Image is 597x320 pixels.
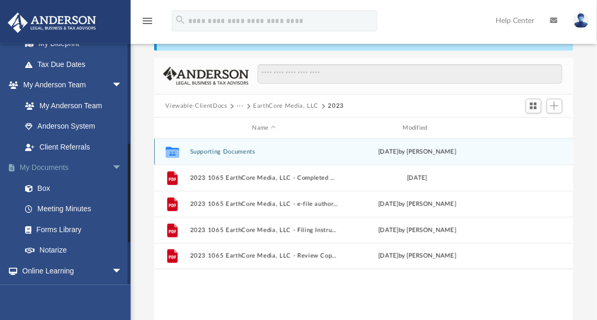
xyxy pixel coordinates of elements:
[190,148,338,155] button: Supporting Documents
[15,240,138,261] a: Notarize
[15,116,133,137] a: Anderson System
[15,54,138,75] a: Tax Due Dates
[165,101,227,111] button: Viewable-ClientDocs
[15,281,133,302] a: Courses
[175,14,186,26] i: search
[7,260,133,281] a: Online Learningarrow_drop_down
[112,260,133,282] span: arrow_drop_down
[237,101,244,111] button: ···
[112,75,133,96] span: arrow_drop_down
[573,13,589,28] img: User Pic
[5,13,99,33] img: Anderson Advisors Platinum Portal
[258,64,562,84] input: Search files and folders
[112,157,133,179] span: arrow_drop_down
[190,201,338,208] button: 2023 1065 EarthCore Media, LLC - e-file authorization - please sign.pdf
[343,174,491,183] div: [DATE]
[15,136,133,157] a: Client Referrals
[342,123,491,133] div: Modified
[141,20,154,27] a: menu
[141,15,154,27] i: menu
[496,123,569,133] div: id
[190,227,338,234] button: 2023 1065 EarthCore Media, LLC - Filing Instructions.pdf
[328,101,345,111] button: 2023
[7,75,133,96] a: My Anderson Teamarrow_drop_down
[526,99,542,113] button: Switch to Grid View
[15,199,138,220] a: Meeting Minutes
[190,175,338,181] button: 2023 1065 EarthCore Media, LLC - Completed Copy.pdf
[189,123,338,133] div: Name
[343,252,491,261] div: [DATE] by [PERSON_NAME]
[254,101,319,111] button: EarthCore Media, LLC
[343,147,491,157] div: [DATE] by [PERSON_NAME]
[547,99,562,113] button: Add
[158,123,185,133] div: id
[15,95,128,116] a: My Anderson Team
[190,253,338,260] button: 2023 1065 EarthCore Media, LLC - Review Copy.pdf
[7,157,138,178] a: My Documentsarrow_drop_down
[343,200,491,209] div: [DATE] by [PERSON_NAME]
[15,178,133,199] a: Box
[343,226,491,235] div: [DATE] by [PERSON_NAME]
[15,219,133,240] a: Forms Library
